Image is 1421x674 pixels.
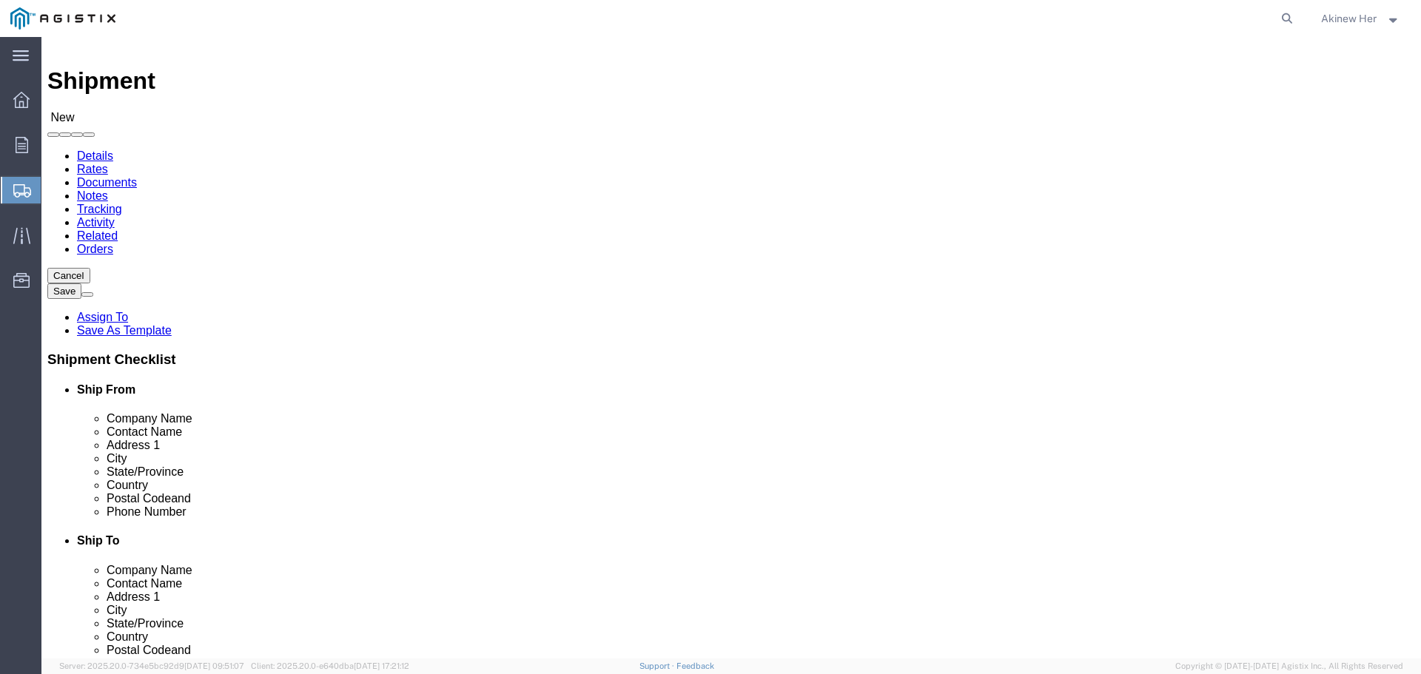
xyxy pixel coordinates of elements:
[354,661,409,670] span: [DATE] 17:21:12
[1175,660,1403,673] span: Copyright © [DATE]-[DATE] Agistix Inc., All Rights Reserved
[59,661,244,670] span: Server: 2025.20.0-734e5bc92d9
[251,661,409,670] span: Client: 2025.20.0-e640dba
[1320,10,1401,27] button: Akinew Her
[639,661,676,670] a: Support
[1321,10,1377,27] span: Akinew Her
[676,661,714,670] a: Feedback
[10,7,115,30] img: logo
[184,661,244,670] span: [DATE] 09:51:07
[41,37,1421,658] iframe: FS Legacy Container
